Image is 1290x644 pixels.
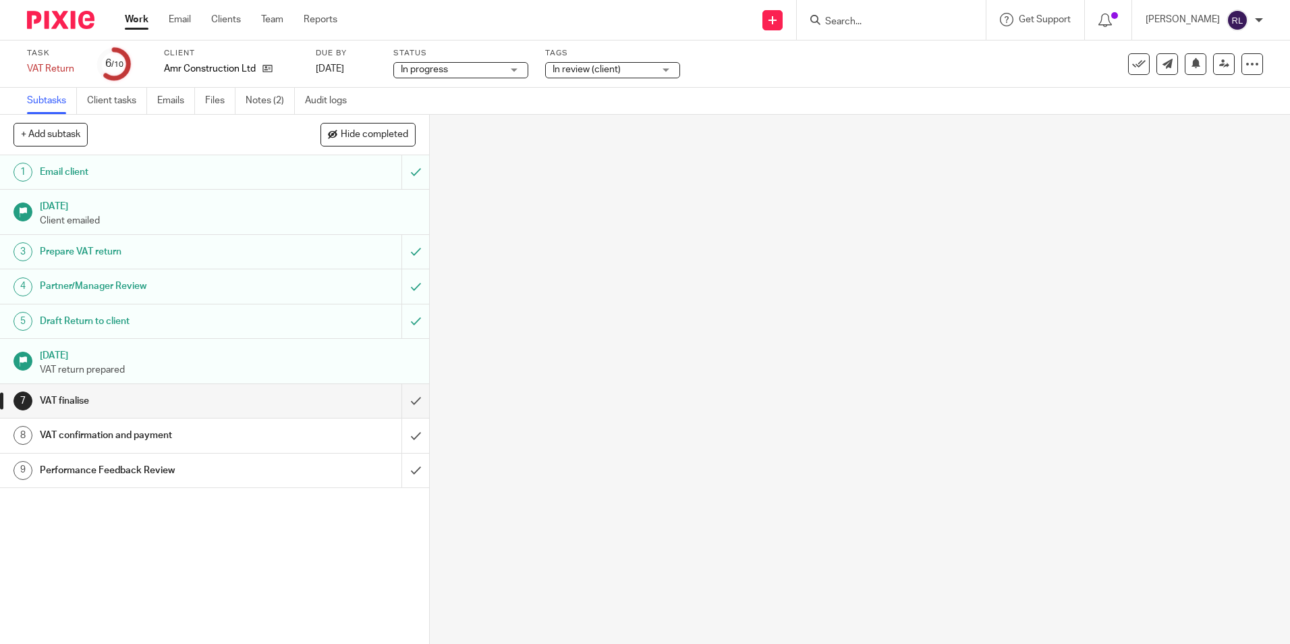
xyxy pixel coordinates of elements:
[13,426,32,445] div: 8
[1185,53,1206,75] button: Snooze task
[40,214,416,227] p: Client emailed
[164,48,299,59] label: Client
[27,62,81,76] div: VAT Return
[305,88,357,114] a: Audit logs
[553,65,621,74] span: In review (client)
[125,13,148,26] a: Work
[401,235,429,269] div: Mark as to do
[1156,53,1178,75] a: Send new email to Amr Construction Ltd
[164,62,256,76] p: Amr Construction Ltd
[87,88,147,114] a: Client tasks
[320,123,416,146] button: Hide completed
[13,123,88,146] button: + Add subtask
[261,13,283,26] a: Team
[401,454,429,487] div: Mark as done
[341,130,408,140] span: Hide completed
[1146,13,1220,26] p: [PERSON_NAME]
[1227,9,1248,31] img: svg%3E
[246,88,295,114] a: Notes (2)
[401,65,448,74] span: In progress
[316,64,344,74] span: [DATE]
[393,48,528,59] label: Status
[262,63,273,74] i: Open client page
[824,16,945,28] input: Search
[401,155,429,189] div: Mark as to do
[111,61,123,68] small: /10
[304,13,337,26] a: Reports
[13,163,32,182] div: 1
[211,13,241,26] a: Clients
[13,312,32,331] div: 5
[40,162,272,182] h1: Email client
[13,392,32,410] div: 7
[13,461,32,480] div: 9
[545,48,680,59] label: Tags
[40,196,416,213] h1: [DATE]
[40,346,416,363] h1: [DATE]
[40,276,272,296] h1: Partner/Manager Review
[1019,15,1071,24] span: Get Support
[40,311,272,331] h1: Draft Return to client
[27,11,94,29] img: Pixie
[40,425,272,446] h1: VAT confirmation and payment
[169,13,191,26] a: Email
[401,419,429,452] div: Mark as done
[27,88,77,114] a: Subtasks
[40,363,416,377] p: VAT return prepared
[1213,53,1235,75] a: Reassign task
[40,242,272,262] h1: Prepare VAT return
[205,88,235,114] a: Files
[40,391,272,411] h1: VAT finalise
[40,460,272,481] h1: Performance Feedback Review
[157,88,195,114] a: Emails
[105,56,123,72] div: 6
[401,384,429,418] div: Mark as done
[13,242,32,261] div: 3
[27,48,81,59] label: Task
[401,269,429,303] div: Mark as to do
[401,304,429,338] div: Mark as to do
[316,48,376,59] label: Due by
[13,277,32,296] div: 4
